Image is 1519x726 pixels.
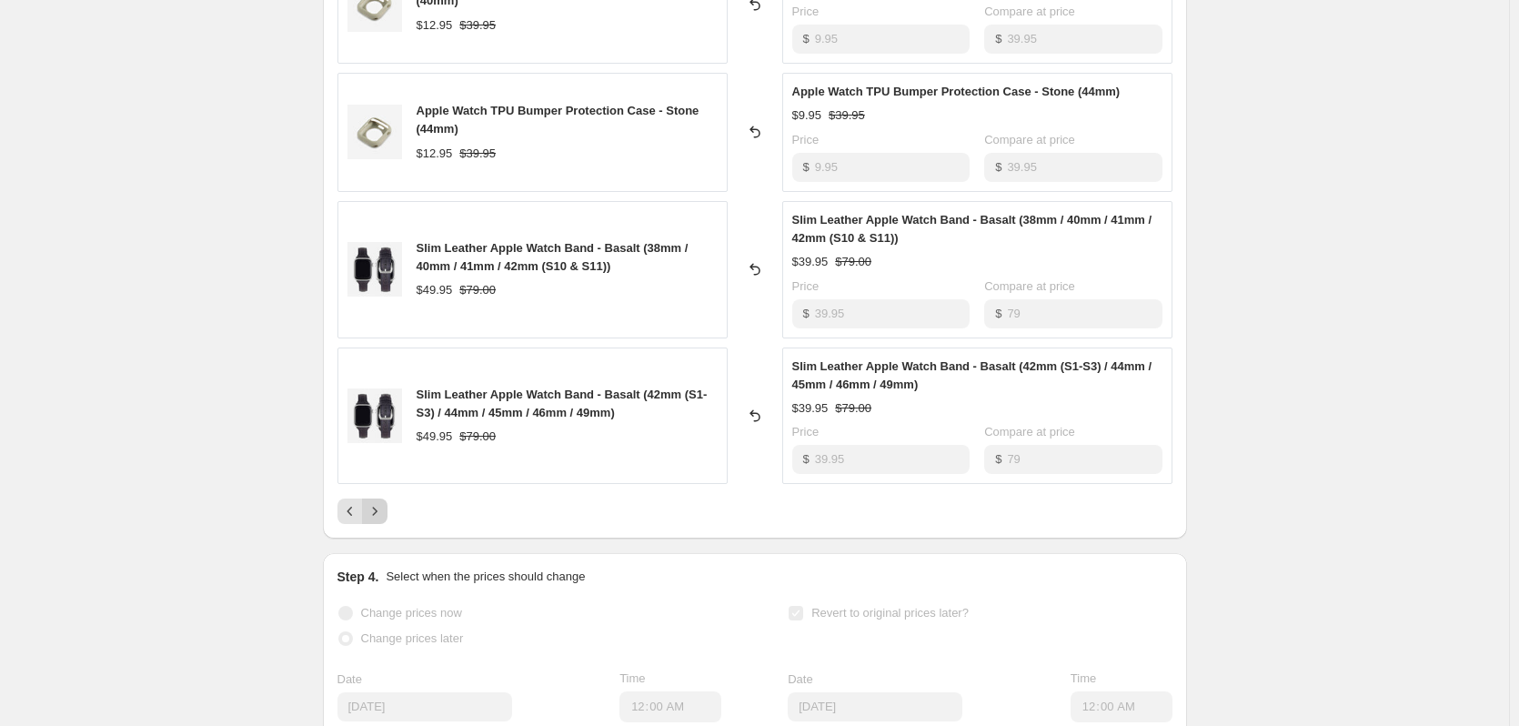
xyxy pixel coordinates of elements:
strike: $79.00 [835,253,871,271]
span: $ [803,32,810,45]
span: Change prices later [361,631,464,645]
span: $ [803,452,810,466]
input: 12:00 [1071,691,1172,722]
span: Apple Watch TPU Bumper Protection Case - Stone (44mm) [792,85,1121,98]
input: 12:00 [619,691,721,722]
span: Change prices now [361,606,462,620]
strike: $39.95 [459,16,496,35]
span: Date [788,672,812,686]
span: $ [803,160,810,174]
span: Compare at price [984,425,1075,439]
img: SlimLeather1080x1080-Basalt1_1_80x.jpg [347,388,402,443]
span: Date [337,672,362,686]
span: Time [619,671,645,685]
span: Slim Leather Apple Watch Band - Basalt (38mm / 40mm / 41mm / 42mm (S10 & S11)) [417,241,689,273]
input: 9/22/2025 [337,692,512,721]
strike: $39.95 [459,145,496,163]
strike: $39.95 [829,106,865,125]
strike: $79.00 [459,428,496,446]
span: Compare at price [984,133,1075,146]
button: Previous [337,499,363,524]
div: $12.95 [417,16,453,35]
img: TPUBumpercase1080x1080-Stone5_80x.jpg [347,105,402,159]
div: $9.95 [792,106,822,125]
button: Next [362,499,387,524]
p: Select when the prices should change [386,568,585,586]
span: $ [995,32,1001,45]
span: $ [803,307,810,320]
h2: Step 4. [337,568,379,586]
strike: $79.00 [459,281,496,299]
strike: $79.00 [835,399,871,418]
div: $49.95 [417,281,453,299]
span: Slim Leather Apple Watch Band - Basalt (42mm (S1-S3) / 44mm / 45mm / 46mm / 49mm) [417,388,708,419]
div: $49.95 [417,428,453,446]
span: Compare at price [984,5,1075,18]
img: SlimLeather1080x1080-Basalt1_1_80x.jpg [347,242,402,297]
span: Time [1071,671,1096,685]
div: $39.95 [792,253,829,271]
span: $ [995,307,1001,320]
div: $12.95 [417,145,453,163]
span: Price [792,425,820,439]
span: $ [995,160,1001,174]
div: $39.95 [792,399,829,418]
span: Price [792,5,820,18]
input: 9/22/2025 [788,692,962,721]
span: Slim Leather Apple Watch Band - Basalt (42mm (S1-S3) / 44mm / 45mm / 46mm / 49mm) [792,359,1152,391]
span: Price [792,133,820,146]
nav: Pagination [337,499,387,524]
span: Compare at price [984,279,1075,293]
span: Slim Leather Apple Watch Band - Basalt (38mm / 40mm / 41mm / 42mm (S10 & S11)) [792,213,1152,245]
span: $ [995,452,1001,466]
span: Revert to original prices later? [811,606,969,620]
span: Apple Watch TPU Bumper Protection Case - Stone (44mm) [417,104,699,136]
span: Price [792,279,820,293]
